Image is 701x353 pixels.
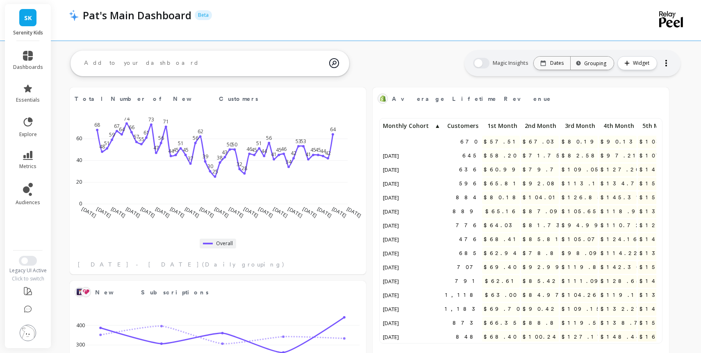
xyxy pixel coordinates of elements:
span: $111.09 [560,275,605,287]
span: $100.24 [521,331,560,343]
span: $168.40 [638,331,682,343]
span: $68.40 [482,331,520,343]
span: $71.75 [521,150,564,162]
span: $84.97 [521,289,567,301]
span: 636 [457,164,481,176]
div: Legacy UI Active [5,267,51,274]
div: Toggle SortBy [560,120,599,134]
span: $88.80 [521,317,565,329]
span: $97.21 [599,150,642,162]
span: $57.51 [482,136,521,148]
span: [DATE] [381,261,401,273]
span: Widget [633,59,652,67]
span: $103.78 [638,136,688,148]
span: [DATE] [381,150,401,162]
span: $148.44 [599,331,644,343]
div: Toggle SortBy [381,120,420,134]
img: header icon [69,9,79,21]
span: 685 [457,247,481,260]
p: 5th Month [638,120,676,132]
span: [DATE] [381,178,401,190]
span: 3rd Month [562,123,595,129]
span: 848 [454,331,481,343]
span: $66.35 [482,317,521,329]
span: $138.75 [599,317,651,329]
span: [DATE] [381,164,401,176]
span: $94.99 [560,219,605,232]
span: 476 [457,233,481,246]
span: 4th Month [601,123,634,129]
span: 791 [453,275,481,287]
p: Serenity Kids [13,30,43,36]
span: [DATE] [381,247,401,260]
p: 1st Month [482,120,520,132]
span: $87.09 [521,205,565,218]
p: Monthly Cohort [381,120,443,132]
span: $104.26 [560,289,601,301]
span: 707 [455,261,481,273]
span: 5th Month [640,123,673,129]
span: Total Number of New Customers [75,95,258,103]
span: $58.20 [482,150,520,162]
span: $78.82 [521,247,567,260]
span: explore [19,131,37,138]
span: [DATE] [381,303,401,315]
span: $82.58 [560,150,602,162]
p: 4th Month [599,120,637,132]
span: $68.41 [482,233,522,246]
span: 776 [454,219,481,232]
span: ▲ [434,123,440,129]
p: Customers [443,120,481,132]
span: $127.17 [560,331,608,343]
span: 2nd Month [523,123,556,129]
div: Toggle SortBy [599,120,637,134]
p: 3rd Month [560,120,598,132]
span: $159.62 [638,191,683,204]
span: $143.15 [638,275,683,287]
span: $119.85 [560,261,609,273]
span: $143.44 [638,164,683,176]
span: $131.04 [638,247,683,260]
span: 645 [461,150,481,162]
span: New Subscriptions [95,288,209,297]
span: $134.72 [599,178,647,190]
span: Overall [216,240,233,247]
span: $132.27 [599,303,647,315]
span: $142.30 [599,261,643,273]
span: [DATE] [381,219,401,232]
span: $80.19 [560,136,601,148]
span: New Subscriptions [95,287,335,298]
span: $65.16 [484,205,520,218]
span: $62.61 [483,275,520,287]
span: dashboards [13,64,43,71]
span: [DATE] [381,289,401,301]
button: Widget [617,56,657,70]
span: 873 [451,317,481,329]
span: $131.51 [638,205,685,218]
span: audiences [16,199,40,206]
span: SK [24,13,32,23]
span: $69.70 [482,303,523,315]
span: $114.22 [599,247,642,260]
span: $92.99 [521,261,567,273]
span: $104.01 [521,191,561,204]
span: $119.16 [599,289,645,301]
span: Monthly Cohort [383,123,434,129]
span: $65.81 [482,178,522,190]
p: Pat's Main Dashboard [83,8,191,22]
span: $60.99 [482,164,523,176]
span: $113.15 [560,178,606,190]
span: $69.40 [482,261,520,273]
span: 1st Month [484,123,517,129]
span: 1,118 [444,289,481,301]
span: $92.08 [521,178,562,190]
span: $90.13 [599,136,640,148]
span: $124.16 [599,233,641,246]
span: (Daily grouping) [202,260,285,269]
span: $67.03 [521,136,562,148]
button: Switch to New UI [19,256,37,266]
span: $110.72 [599,219,644,232]
span: essentials [16,97,40,103]
p: 2nd Month [521,120,559,132]
span: 884 [454,191,481,204]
